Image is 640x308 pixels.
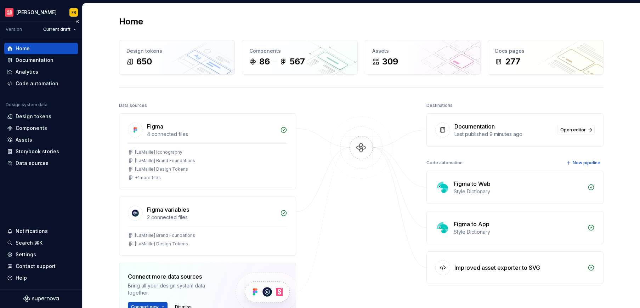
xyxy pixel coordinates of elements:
[16,113,51,120] div: Design tokens
[454,122,495,131] div: Documentation
[4,237,78,249] button: Search ⌘K
[16,80,58,87] div: Code automation
[136,56,152,67] div: 650
[147,205,189,214] div: Figma variables
[147,214,276,221] div: 2 connected files
[564,158,604,168] button: New pipeline
[290,56,305,67] div: 567
[4,111,78,122] a: Design tokens
[16,160,49,167] div: Data sources
[495,47,596,55] div: Docs pages
[4,226,78,237] button: Notifications
[16,125,47,132] div: Components
[5,8,13,17] img: f15b4b9a-d43c-4bd8-bdfb-9b20b89b7814.png
[119,196,296,256] a: Figma variables2 connected files[LaMaille] Brand Foundations[LaMaille] Design Tokens
[4,55,78,66] a: Documentation
[119,101,147,110] div: Data sources
[382,56,398,67] div: 309
[16,239,43,246] div: Search ⌘K
[119,16,143,27] h2: Home
[4,43,78,54] a: Home
[4,158,78,169] a: Data sources
[426,158,463,168] div: Code automation
[147,122,163,131] div: Figma
[128,272,223,281] div: Connect more data sources
[72,17,82,27] button: Collapse sidebar
[16,274,27,281] div: Help
[454,188,583,195] div: Style Dictionary
[454,228,583,235] div: Style Dictionary
[6,102,47,108] div: Design system data
[43,27,70,32] span: Current draft
[128,282,223,296] div: Bring all your design system data together.
[16,263,56,270] div: Contact support
[426,101,453,110] div: Destinations
[126,47,227,55] div: Design tokens
[505,56,520,67] div: 277
[119,113,296,189] a: Figma4 connected files[LaMaille] Iconography[LaMaille] Brand Foundations[LaMaille] Design Tokens+...
[40,24,79,34] button: Current draft
[249,47,350,55] div: Components
[372,47,473,55] div: Assets
[135,149,182,155] div: [LaMaille] Iconography
[560,127,586,133] span: Open editor
[454,263,540,272] div: Improved asset exporter to SVG
[365,40,481,75] a: Assets309
[573,160,600,166] span: New pipeline
[16,57,53,64] div: Documentation
[135,241,188,247] div: [LaMaille] Design Tokens
[16,228,48,235] div: Notifications
[454,179,491,188] div: Figma to Web
[16,251,36,258] div: Settings
[6,27,22,32] div: Version
[454,220,489,228] div: Figma to App
[259,56,270,67] div: 86
[4,66,78,78] a: Analytics
[72,10,76,15] div: FR
[16,9,57,16] div: [PERSON_NAME]
[135,175,161,181] div: + 1 more files
[4,249,78,260] a: Settings
[23,295,59,302] svg: Supernova Logo
[4,122,78,134] a: Components
[488,40,604,75] a: Docs pages277
[135,158,195,164] div: [LaMaille] Brand Foundations
[16,68,38,75] div: Analytics
[4,272,78,284] button: Help
[135,166,188,172] div: [LaMaille] Design Tokens
[557,125,595,135] a: Open editor
[4,134,78,146] a: Assets
[16,136,32,143] div: Assets
[242,40,358,75] a: Components86567
[135,233,195,238] div: [LaMaille] Brand Foundations
[4,78,78,89] a: Code automation
[119,40,235,75] a: Design tokens650
[16,45,30,52] div: Home
[4,146,78,157] a: Storybook stories
[147,131,276,138] div: 4 connected files
[4,261,78,272] button: Contact support
[16,148,59,155] div: Storybook stories
[454,131,553,138] div: Last published 9 minutes ago
[1,5,81,20] button: [PERSON_NAME]FR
